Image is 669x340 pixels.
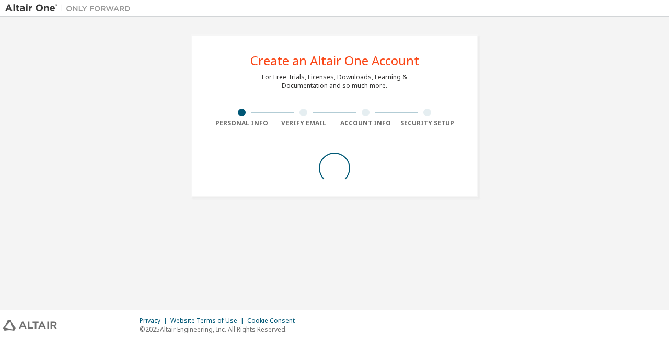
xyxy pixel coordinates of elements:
[211,119,273,127] div: Personal Info
[170,316,247,325] div: Website Terms of Use
[247,316,301,325] div: Cookie Consent
[3,320,57,331] img: altair_logo.svg
[140,316,170,325] div: Privacy
[397,119,459,127] div: Security Setup
[262,73,407,90] div: For Free Trials, Licenses, Downloads, Learning & Documentation and so much more.
[140,325,301,334] p: © 2025 Altair Engineering, Inc. All Rights Reserved.
[273,119,335,127] div: Verify Email
[334,119,397,127] div: Account Info
[250,54,419,67] div: Create an Altair One Account
[5,3,136,14] img: Altair One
